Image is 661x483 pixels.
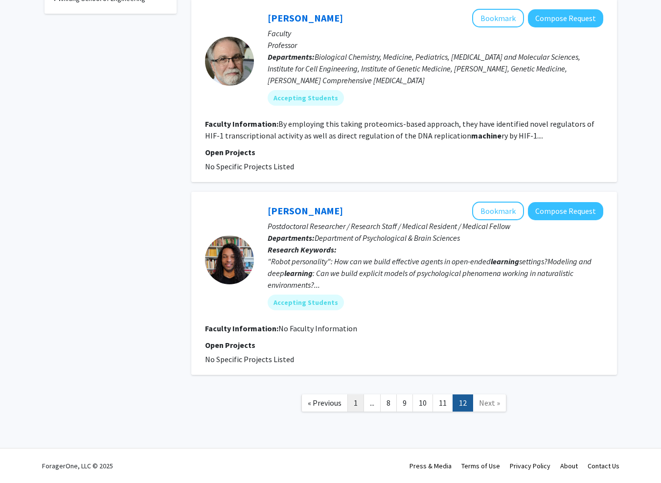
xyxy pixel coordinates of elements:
[471,131,501,140] b: machine
[528,202,603,220] button: Compose Request to Gabriel Kressin Palacios
[510,461,550,470] a: Privacy Policy
[301,394,348,412] a: Previous
[268,295,344,310] mat-chip: Accepting Students
[205,146,603,158] p: Open Projects
[278,323,357,333] span: No Faculty Information
[370,398,374,408] span: ...
[412,394,433,412] a: 10
[315,233,460,243] span: Department of Psychological & Brain Sciences
[268,52,315,62] b: Departments:
[479,398,500,408] span: Next »
[472,202,524,220] button: Add Gabriel Kressin Palacios to Bookmarks
[268,52,580,85] span: Biological Chemistry, Medicine, Pediatrics, [MEDICAL_DATA] and Molecular Sciences, Institute for ...
[433,394,453,412] a: 11
[42,449,113,483] div: ForagerOne, LLC © 2025
[284,268,313,278] b: learning
[268,39,603,51] p: Professor
[268,245,337,254] b: Research Keywords:
[473,394,506,412] a: Next Page
[410,461,452,470] a: Press & Media
[268,12,343,24] a: [PERSON_NAME]
[268,220,603,232] p: Postdoctoral Researcher / Research Staff / Medical Resident / Medical Fellow
[560,461,578,470] a: About
[205,119,594,140] fg-read-more: By employing this taking proteomics-based approach, they have identified novel regulators of HIF-...
[472,9,524,27] button: Add Gregg Semenza to Bookmarks
[268,90,344,106] mat-chip: Accepting Students
[205,354,294,364] span: No Specific Projects Listed
[205,161,294,171] span: No Specific Projects Listed
[453,394,473,412] a: 12
[308,398,342,408] span: « Previous
[491,256,519,266] b: learning
[205,323,278,333] b: Faculty Information:
[396,394,413,412] a: 9
[380,394,397,412] a: 8
[7,439,42,476] iframe: Chat
[588,461,619,470] a: Contact Us
[268,233,315,243] b: Departments:
[205,339,603,351] p: Open Projects
[191,385,617,424] nav: Page navigation
[347,394,364,412] a: 1
[268,27,603,39] p: Faculty
[268,255,603,291] div: "Robot personality": How can we build effective agents in open-ended settings?Modeling and deep :...
[268,205,343,217] a: [PERSON_NAME]
[205,119,278,129] b: Faculty Information:
[461,461,500,470] a: Terms of Use
[528,9,603,27] button: Compose Request to Gregg Semenza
